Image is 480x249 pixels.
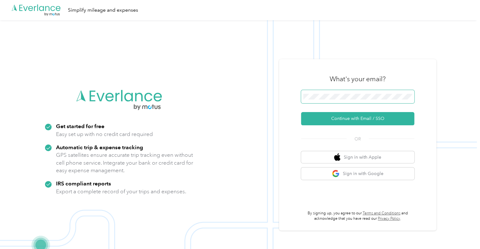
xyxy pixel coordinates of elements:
a: Privacy Policy [378,216,400,221]
p: GPS satellites ensure accurate trip tracking even without cell phone service. Integrate your bank... [56,151,193,174]
img: apple logo [334,153,340,161]
a: Terms and Conditions [363,211,400,216]
button: google logoSign in with Google [301,167,414,180]
button: Continue with Email / SSO [301,112,414,125]
img: google logo [332,170,340,178]
h3: What's your email? [330,75,386,83]
p: Easy set up with no credit card required [56,130,153,138]
strong: Automatic trip & expense tracking [56,144,143,150]
button: apple logoSign in with Apple [301,151,414,163]
strong: Get started for free [56,123,104,129]
strong: IRS compliant reports [56,180,111,187]
p: By signing up, you agree to our and acknowledge that you have read our . [301,211,414,222]
div: Simplify mileage and expenses [68,6,138,14]
span: OR [347,136,369,142]
p: Export a complete record of your trips and expenses. [56,188,186,195]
